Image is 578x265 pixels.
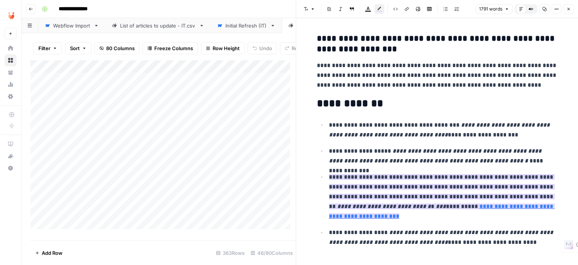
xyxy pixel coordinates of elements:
span: Row Height [213,44,240,52]
div: Webflow Import [53,22,91,29]
span: Filter [38,44,50,52]
button: Sort [65,42,91,54]
span: 1791 words [479,6,502,12]
div: 46/80 Columns [248,247,296,259]
span: Add Row [42,249,62,257]
div: List of articles to update - IT.csv [120,22,196,29]
a: List of articles to update - IT.csv [105,18,211,33]
span: Freeze Columns [154,44,193,52]
a: Browse [5,54,17,66]
button: What's new? [5,150,17,162]
button: Row Height [201,42,245,54]
button: Workspace: Unobravo [5,6,17,25]
button: Filter [33,42,62,54]
div: What's new? [5,150,16,162]
button: Freeze Columns [143,42,198,54]
button: 80 Columns [94,42,140,54]
button: Add Row [30,247,67,259]
span: Undo [259,44,272,52]
button: Redo [280,42,309,54]
button: 1791 words [476,4,513,14]
a: Initial Refresh (IT) [211,18,282,33]
span: Redo [292,44,304,52]
div: 363 Rows [213,247,248,259]
a: Home [5,42,17,54]
button: Undo [248,42,277,54]
a: Refresh (ES) [282,18,341,33]
button: Help + Support [5,162,17,174]
img: Unobravo Logo [5,9,18,22]
span: Sort [70,44,80,52]
span: 80 Columns [106,44,135,52]
a: AirOps Academy [5,138,17,150]
a: Usage [5,78,17,90]
div: Initial Refresh (IT) [225,22,267,29]
a: Webflow Import [38,18,105,33]
a: Your Data [5,66,17,78]
a: Settings [5,90,17,103]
